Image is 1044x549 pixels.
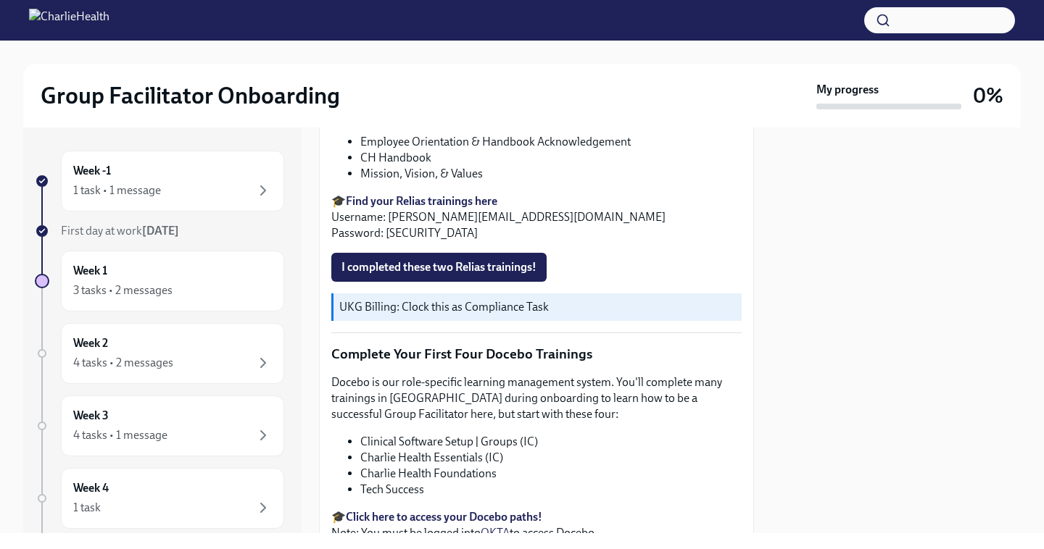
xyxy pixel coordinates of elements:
[61,224,179,238] span: First day at work
[73,408,109,424] h6: Week 3
[360,434,742,450] li: Clinical Software Setup | Groups (IC)
[73,427,167,443] div: 4 tasks • 1 message
[360,450,742,466] li: Charlie Health Essentials (IC)
[331,374,742,422] p: Docebo is our role-specific learning management system. You'll complete many trainings in [GEOGRA...
[73,500,101,516] div: 1 task
[339,299,736,315] p: UKG Billing: Clock this as Compliance Task
[73,480,109,496] h6: Week 4
[35,323,284,384] a: Week 24 tasks • 2 messages
[73,335,108,351] h6: Week 2
[331,193,742,241] p: 🎓 Username: [PERSON_NAME][EMAIL_ADDRESS][DOMAIN_NAME] Password: [SECURITY_DATA]
[360,482,742,498] li: Tech Success
[360,150,742,166] li: CH Handbook
[35,223,284,239] a: First day at work[DATE]
[360,134,742,150] li: Employee Orientation & Handbook Acknowledgement
[35,468,284,529] a: Week 41 task
[816,82,879,98] strong: My progress
[142,224,179,238] strong: [DATE]
[973,83,1003,109] h3: 0%
[331,253,547,282] button: I completed these two Relias trainings!
[35,395,284,456] a: Week 34 tasks • 1 message
[73,263,107,279] h6: Week 1
[346,510,542,524] a: Click here to access your Docebo paths!
[346,194,497,208] a: Find your Relias trainings here
[341,260,536,274] span: I completed these two Relias trainings!
[481,526,510,540] a: OKTA
[73,282,173,298] div: 3 tasks • 2 messages
[73,183,161,198] div: 1 task • 1 message
[331,345,742,364] p: Complete Your First Four Docebo Trainings
[41,81,340,110] h2: Group Facilitator Onboarding
[73,355,173,371] div: 4 tasks • 2 messages
[331,509,742,541] p: 🎓 Note: You must be logged into to access Docebo.
[360,166,742,182] li: Mission, Vision, & Values
[35,151,284,211] a: Week -11 task • 1 message
[73,163,111,179] h6: Week -1
[360,466,742,482] li: Charlie Health Foundations
[29,9,109,32] img: CharlieHealth
[35,251,284,311] a: Week 13 tasks • 2 messages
